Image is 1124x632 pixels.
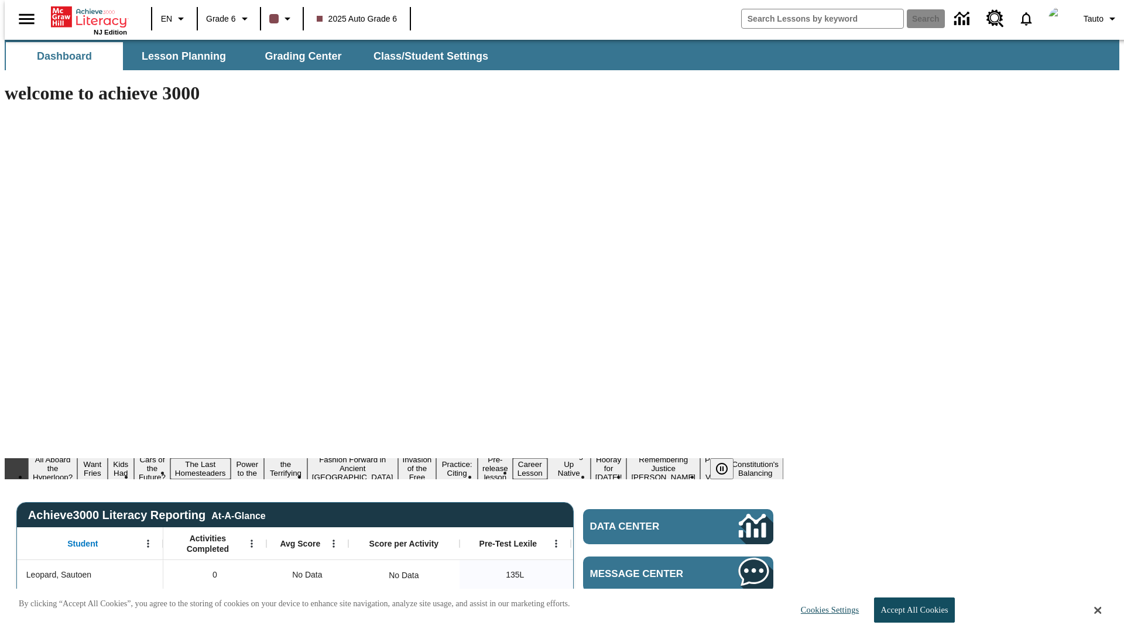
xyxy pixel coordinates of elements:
[478,454,513,483] button: Slide 11 Pre-release lesson
[547,449,591,488] button: Slide 13 Cooking Up Native Traditions
[436,449,478,488] button: Slide 10 Mixed Practice: Citing Evidence
[5,42,499,70] div: SubNavbar
[206,13,236,25] span: Grade 6
[325,535,342,552] button: Open Menu
[1011,4,1041,34] a: Notifications
[874,597,954,623] button: Accept All Cookies
[513,458,547,479] button: Slide 12 Career Lesson
[479,538,537,549] span: Pre-Test Lexile
[1079,8,1124,29] button: Profile/Settings
[398,445,437,492] button: Slide 9 The Invasion of the Free CD
[947,3,979,35] a: Data Center
[161,13,172,25] span: EN
[26,569,91,581] span: Leopard, Sautoen
[213,569,217,581] span: 0
[590,568,704,580] span: Message Center
[590,521,700,533] span: Data Center
[134,454,170,483] button: Slide 4 Cars of the Future?
[37,50,92,63] span: Dashboard
[710,458,745,479] div: Pause
[1094,605,1101,616] button: Close
[280,538,320,549] span: Avg Score
[170,458,231,479] button: Slide 5 The Last Homesteaders
[94,29,127,36] span: NJ Edition
[125,42,242,70] button: Lesson Planning
[373,50,488,63] span: Class/Student Settings
[201,8,256,29] button: Grade: Grade 6, Select a grade
[626,454,700,483] button: Slide 15 Remembering Justice O'Connor
[108,441,134,497] button: Slide 3 Dirty Jobs Kids Had To Do
[156,8,193,29] button: Language: EN, Select a language
[506,569,524,581] span: 135 Lexile, Leopard, Sautoen
[139,535,157,552] button: Open Menu
[266,560,348,589] div: No Data, Leopard, Sautoen
[67,538,98,549] span: Student
[727,449,783,488] button: Slide 17 The Constitution's Balancing Act
[265,50,341,63] span: Grading Center
[211,509,265,521] div: At-A-Glance
[286,563,328,587] span: No Data
[9,2,44,36] button: Open side menu
[1084,13,1104,25] span: Tauto
[28,454,77,483] button: Slide 1 All Aboard the Hyperloop?
[317,13,397,25] span: 2025 Auto Grade 6
[1048,7,1072,30] img: Avatar
[77,441,107,497] button: Slide 2 Do You Want Fries With That?
[700,454,727,483] button: Slide 16 Point of View
[231,449,265,488] button: Slide 6 Solar Power to the People
[1041,4,1079,34] button: Select a new avatar
[591,454,627,483] button: Slide 14 Hooray for Constitution Day!
[364,42,498,70] button: Class/Student Settings
[307,454,398,483] button: Slide 8 Fashion Forward in Ancient Rome
[369,538,439,549] span: Score per Activity
[19,598,570,610] p: By clicking “Accept All Cookies”, you agree to the storing of cookies on your device to enhance s...
[790,598,863,622] button: Cookies Settings
[583,557,773,592] a: Message Center
[5,40,1119,70] div: SubNavbar
[142,50,226,63] span: Lesson Planning
[710,458,734,479] button: Pause
[383,564,424,587] div: No Data, Leopard, Sautoen
[169,533,246,554] span: Activities Completed
[28,509,266,522] span: Achieve3000 Literacy Reporting
[243,535,261,552] button: Open Menu
[51,5,127,29] a: Home
[547,535,565,552] button: Open Menu
[163,560,266,589] div: 0, Leopard, Sautoen
[5,83,783,104] h1: welcome to achieve 3000
[51,4,127,36] div: Home
[6,42,123,70] button: Dashboard
[583,509,773,544] a: Data Center
[979,3,1011,35] a: Resource Center, Will open in new tab
[264,449,307,488] button: Slide 7 Attack of the Terrifying Tomatoes
[742,9,903,28] input: search field
[265,8,299,29] button: Class color is dark brown. Change class color
[245,42,362,70] button: Grading Center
